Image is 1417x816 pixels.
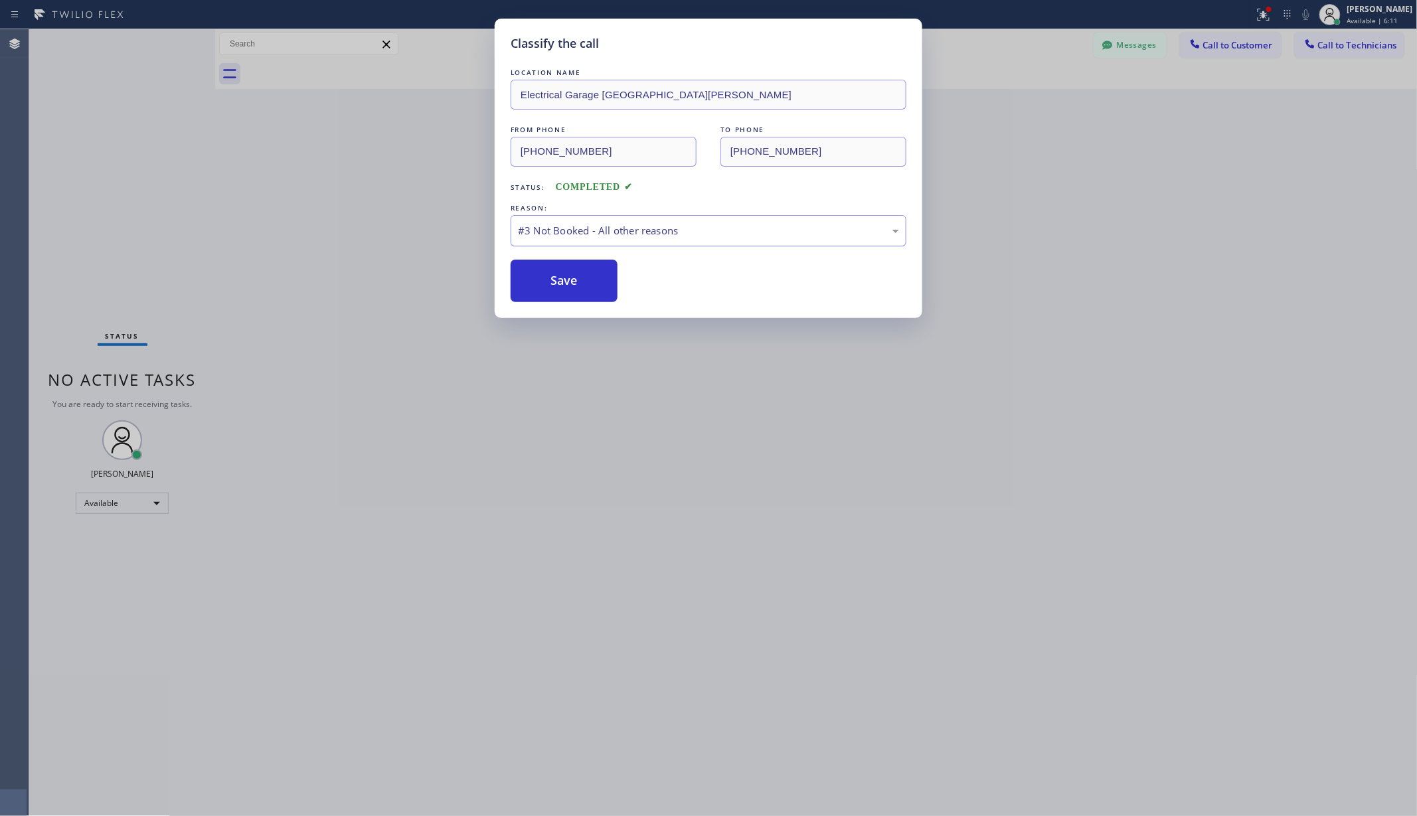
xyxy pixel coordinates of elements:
div: REASON: [511,201,906,215]
h5: Classify the call [511,35,599,52]
span: Status: [511,183,545,192]
button: Save [511,260,618,302]
div: FROM PHONE [511,123,697,137]
input: To phone [720,137,906,167]
div: LOCATION NAME [511,66,906,80]
span: COMPLETED [556,182,633,192]
div: #3 Not Booked - All other reasons [518,223,899,238]
input: From phone [511,137,697,167]
div: TO PHONE [720,123,906,137]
